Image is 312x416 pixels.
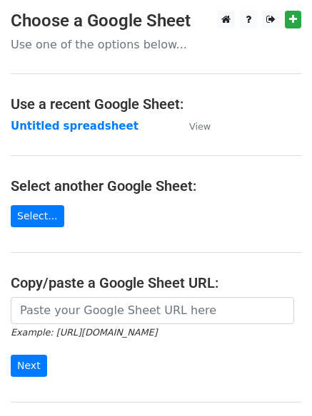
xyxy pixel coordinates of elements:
[11,274,301,291] h4: Copy/paste a Google Sheet URL:
[11,95,301,113] h4: Use a recent Google Sheet:
[11,355,47,377] input: Next
[175,120,211,132] a: View
[11,205,64,227] a: Select...
[11,120,139,132] a: Untitled spreadsheet
[189,121,211,132] small: View
[11,11,301,31] h3: Choose a Google Sheet
[11,177,301,194] h4: Select another Google Sheet:
[11,37,301,52] p: Use one of the options below...
[11,297,294,324] input: Paste your Google Sheet URL here
[11,327,157,338] small: Example: [URL][DOMAIN_NAME]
